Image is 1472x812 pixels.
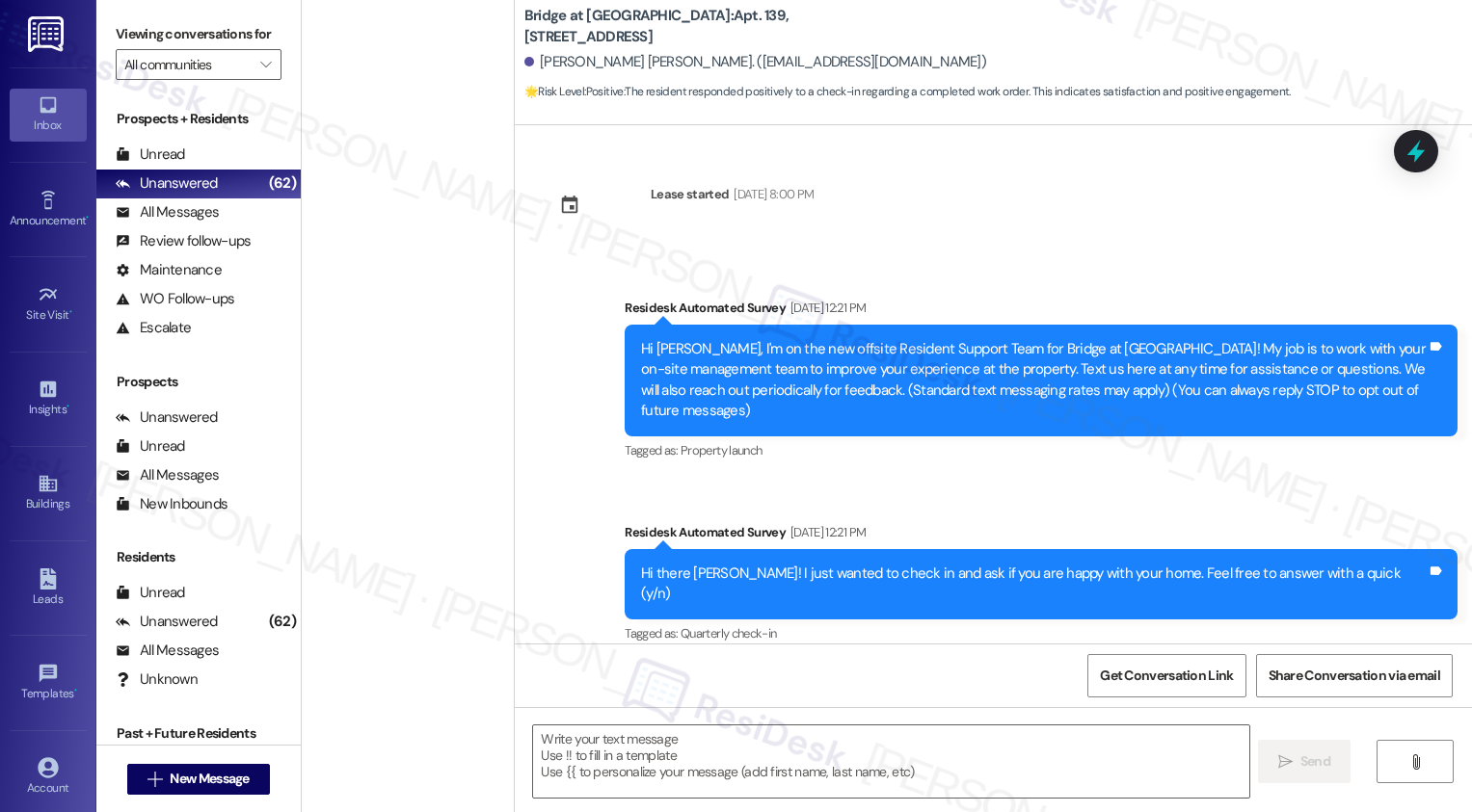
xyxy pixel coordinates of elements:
[1269,666,1440,686] span: Share Conversation via email
[116,260,222,280] div: Maintenance
[10,278,87,330] a: Site Visit •
[1278,754,1293,770] i: 
[10,373,87,425] a: Insights •
[625,522,1458,549] div: Residesk Automated Survey
[10,751,87,803] a: Account
[116,289,234,309] div: WO Follow-ups
[625,298,1458,325] div: Residesk Automated Survey
[786,298,866,318] div: [DATE] 12:21 PM
[116,144,185,165] div: Unread
[786,522,866,542] div: [DATE] 12:21 PM
[116,612,218,632] div: Unanswered
[524,6,910,47] b: Bridge at [GEOGRAPHIC_DATA]: Apt. 139, [STREET_ADDRESS]
[1256,654,1453,697] button: Share Conversation via email
[67,400,69,413] span: •
[116,436,185,457] div: Unread
[1300,751,1330,772] span: Send
[1258,740,1352,783] button: Send
[116,19,281,49] label: Viewing conversations for
[1408,754,1423,770] i: 
[641,563,1427,605] div: Hi there [PERSON_NAME]! I just wanted to check in and ask if you are happy with your home. Feel f...
[1087,654,1245,697] button: Get Conversation Link
[651,184,730,204] div: Lease started
[96,372,301,392] div: Prospects
[147,772,162,787] i: 
[116,583,185,603] div: Unread
[116,465,219,485] div: All Messages
[681,442,762,458] span: Property launch
[69,305,72,319] span: •
[96,547,301,567] div: Residents
[116,173,218,194] div: Unanswered
[10,467,87,519] a: Buildings
[264,169,301,198] div: (62)
[625,619,1458,647] div: Tagged as:
[264,607,301,637] div: (62)
[116,407,218,428] div: Unanswered
[681,625,776,642] span: Quarterly check-in
[260,57,271,72] i: 
[116,202,219,223] div: All Messages
[96,723,301,744] div: Past + Future Residents
[10,89,87,141] a: Inbox
[10,563,87,615] a: Leads
[170,769,249,789] span: New Message
[116,641,219,661] div: All Messages
[116,494,227,514] div: New Inbounds
[116,669,198,690] div: Unknown
[524,82,1291,102] span: : The resident responded positively to a check-in regarding a completed work order. This indicate...
[625,436,1458,464] div: Tagged as:
[74,684,77,697] span: •
[10,657,87,709] a: Templates •
[641,339,1427,422] div: Hi [PERSON_NAME], I'm on the new offsite Resident Support Team for Bridge at [GEOGRAPHIC_DATA]! M...
[124,49,251,80] input: All communities
[116,231,251,251] div: Review follow-ups
[86,211,89,224] span: •
[28,16,67,52] img: ResiDesk Logo
[524,84,624,99] strong: 🌟 Risk Level: Positive
[116,318,191,338] div: Escalate
[1100,666,1233,686] span: Get Conversation Link
[524,52,986,72] div: [PERSON_NAME] [PERSON_NAME]. ([EMAIL_ADDRESS][DOMAIN_NAME])
[127,764,270,795] button: New Message
[729,184,814,204] div: [DATE] 8:00 PM
[96,109,301,129] div: Prospects + Residents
